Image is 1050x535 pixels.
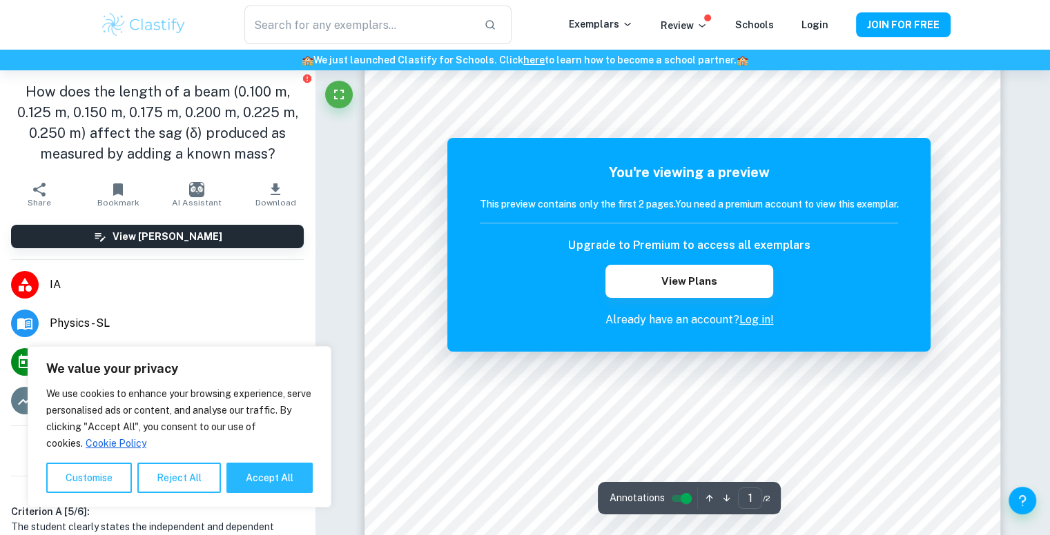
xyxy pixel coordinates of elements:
h6: We just launched Clastify for Schools. Click to learn how to become a school partner. [3,52,1047,68]
button: Reject All [137,463,221,493]
div: We value your privacy [28,346,331,507]
button: AI Assistant [157,175,236,214]
span: Annotations [609,491,664,505]
p: We use cookies to enhance your browsing experience, serve personalised ads or content, and analys... [46,385,313,452]
span: / 2 [762,492,770,505]
input: Search for any exemplars... [244,6,472,44]
h5: You're viewing a preview [480,162,898,183]
span: Download [255,198,296,208]
span: IA [50,276,304,293]
button: Fullscreen [325,81,353,108]
button: Accept All [226,463,313,493]
p: Already have an account? [480,312,898,328]
a: Schools [735,19,774,30]
h6: This preview contains only the first 2 pages. You need a premium account to view this exemplar. [480,196,898,212]
h1: How does the length of a beam (0.100 m, 0.125 m, 0.150 m, 0.175 m, 0.200 m, 0.225 m, 0.250 m) aff... [11,81,304,164]
button: JOIN FOR FREE [856,12,951,37]
p: We value your privacy [46,361,313,377]
span: Share [28,198,51,208]
h6: Examiner's summary [6,482,309,498]
img: AI Assistant [189,182,204,197]
a: Cookie Policy [85,437,147,450]
p: Review [661,18,708,33]
h6: View [PERSON_NAME] [113,229,222,244]
a: here [523,54,545,65]
span: 🏫 [737,54,748,65]
h6: Criterion A [ 5 / 6 ]: [11,504,304,519]
button: Customise [46,463,132,493]
button: View [PERSON_NAME] [11,225,304,248]
span: Physics - SL [50,315,304,332]
button: Download [236,175,315,214]
p: Exemplars [569,17,633,32]
a: Login [801,19,828,30]
h6: Upgrade to Premium to access all exemplars [568,237,810,254]
img: Clastify logo [100,11,188,39]
span: AI Assistant [172,198,222,208]
a: Log in! [739,313,773,326]
span: 🏫 [302,54,313,65]
button: Report issue [302,73,312,83]
button: Bookmark [79,175,157,214]
button: Help and Feedback [1009,487,1036,514]
button: View Plans [605,265,772,298]
span: Bookmark [97,198,139,208]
